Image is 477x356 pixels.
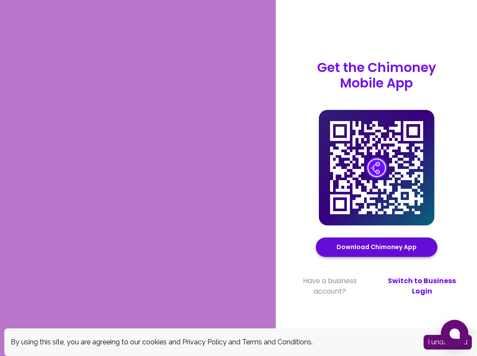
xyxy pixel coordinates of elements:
a: Switch to Business Login [377,276,467,297]
p: Get the Chimoney Mobile App [317,60,436,91]
a: Download Chimoney App [337,242,417,253]
div: By using this site, you are agreeing to our cookies and and . [11,337,411,347]
button: Download Chimoney App [316,237,437,257]
a: Terms and Conditions [242,338,312,346]
span: Have a business account? [286,276,374,297]
button: Accept cookies [424,335,472,350]
a: Privacy Policy [182,338,227,346]
button: Open chat window [441,320,468,347]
